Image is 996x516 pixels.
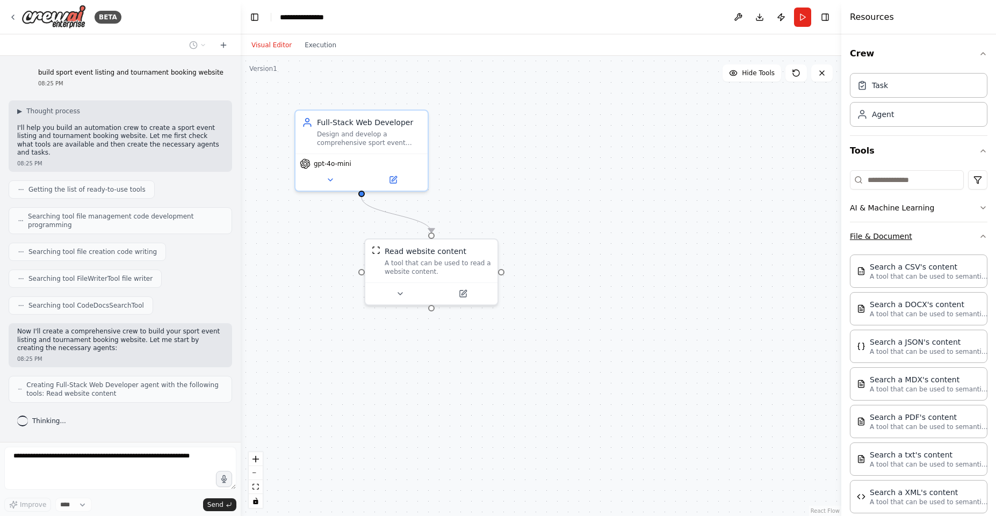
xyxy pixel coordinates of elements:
img: Logo [21,5,86,29]
div: Search a DOCX's content [870,299,988,310]
button: Click to speak your automation idea [216,471,232,487]
button: Start a new chat [215,39,232,52]
p: I'll help you build an automation crew to create a sport event listing and tournament booking web... [17,124,223,157]
button: zoom in [249,452,263,466]
div: ScrapeWebsiteToolRead website contentA tool that can be used to read a website content. [364,238,499,306]
button: Tools [850,136,987,166]
button: Execution [298,39,343,52]
button: Crew [850,39,987,69]
span: Searching tool FileWriterTool file writer [28,274,153,283]
button: Send [203,498,236,511]
div: Full-Stack Web Developer [317,117,421,128]
img: JSONSearchTool [857,342,865,351]
a: React Flow attribution [811,508,840,514]
div: 08:25 PM [17,355,223,363]
span: Creating Full-Stack Web Developer agent with the following tools: Read website content [26,381,223,398]
span: Getting the list of ready-to-use tools [28,185,146,194]
div: A tool that can be used to read a website content. [385,259,491,276]
div: Search a XML's content [870,487,988,498]
span: ▶ [17,107,22,115]
div: React Flow controls [249,452,263,508]
div: 08:25 PM [17,159,223,168]
span: Searching tool file creation code writing [28,248,157,256]
div: Full-Stack Web DeveloperDesign and develop a comprehensive sport event listing and tournament boo... [294,110,429,192]
button: Hide right sidebar [818,10,833,25]
img: TXTSearchTool [857,455,865,463]
div: Search a txt's content [870,449,988,460]
p: build sport event listing and tournament booking website [38,69,223,77]
p: Now I'll create a comprehensive crew to build your sport event listing and tournament booking web... [17,328,223,353]
button: ▶Thought process [17,107,80,115]
nav: breadcrumb [280,12,335,23]
img: PDFSearchTool [857,417,865,426]
span: Searching tool file management code development programming [28,212,223,229]
img: ScrapeWebsiteTool [372,246,380,255]
button: Hide Tools [723,64,781,82]
div: Search a CSV's content [870,261,988,272]
p: A tool that can be used to semantic search a query from a DOCX's content. [870,310,988,318]
button: Open in side panel [432,287,493,300]
div: Search a MDX's content [870,374,988,385]
p: A tool that can be used to semantic search a query from a MDX's content. [870,385,988,394]
button: File & Document [850,222,987,250]
div: Agent [872,109,894,120]
img: XMLSearchTool [857,492,865,501]
button: toggle interactivity [249,494,263,508]
img: DOCXSearchTool [857,304,865,313]
button: Switch to previous chat [185,39,211,52]
div: 08:25 PM [38,79,223,88]
span: Searching tool CodeDocsSearchTool [28,301,144,310]
p: A tool that can be used to semantic search a query from a CSV's content. [870,272,988,281]
button: Open in side panel [363,173,423,186]
div: Read website content [385,246,466,257]
button: Improve [4,498,51,512]
div: Task [872,80,888,91]
button: Hide left sidebar [247,10,262,25]
div: Design and develop a comprehensive sport event listing and tournament booking website with modern... [317,130,421,147]
div: Search a PDF's content [870,412,988,423]
span: Thought process [26,107,80,115]
span: gpt-4o-mini [314,159,351,168]
span: Improve [20,500,46,509]
div: Search a JSON's content [870,337,988,347]
g: Edge from e715ab05-3be0-41b3-97c5-10762a21e60c to 65429982-62d6-476b-93c7-8dc65cfa106a [356,197,437,232]
div: Version 1 [249,64,277,73]
div: Crew [850,69,987,135]
span: Hide Tools [742,69,775,77]
h4: Resources [850,11,894,24]
button: zoom out [249,466,263,480]
button: AI & Machine Learning [850,194,987,222]
div: BETA [95,11,121,24]
p: A tool that can be used to semantic search a query from a XML's content. [870,498,988,506]
p: A tool that can be used to semantic search a query from a PDF's content. [870,423,988,431]
p: A tool that can be used to semantic search a query from a txt's content. [870,460,988,469]
img: MDXSearchTool [857,380,865,388]
span: Send [207,500,223,509]
img: CSVSearchTool [857,267,865,275]
span: Thinking... [32,417,66,425]
button: fit view [249,480,263,494]
button: Visual Editor [245,39,298,52]
p: A tool that can be used to semantic search a query from a JSON's content. [870,347,988,356]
